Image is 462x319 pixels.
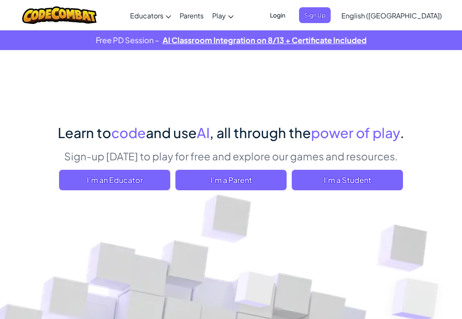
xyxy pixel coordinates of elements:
[58,149,404,163] p: Sign-up [DATE] to play for free and explore our games and resources.
[311,124,400,141] span: power of play
[175,170,287,190] a: I'm a Parent
[59,170,170,190] a: I'm an Educator
[130,11,163,20] span: Educators
[126,4,175,27] a: Educators
[292,170,403,190] button: I'm a Student
[208,4,238,27] a: Play
[175,4,208,27] a: Parents
[210,124,311,141] span: , all through the
[341,11,442,20] span: English ([GEOGRAPHIC_DATA])
[146,124,197,141] span: and use
[111,124,146,141] span: code
[58,124,111,141] span: Learn to
[163,35,367,45] a: AI Classroom Integration on 8/13 + Certificate Included
[299,7,331,23] button: Sign Up
[265,7,290,23] button: Login
[337,4,446,27] a: English ([GEOGRAPHIC_DATA])
[96,35,367,45] p: Free PD Session –
[212,11,226,20] span: Play
[400,124,404,141] span: .
[22,6,97,24] img: CodeCombat logo
[197,124,210,141] span: AI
